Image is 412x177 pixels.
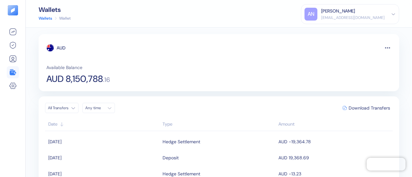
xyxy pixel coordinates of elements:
div: Sort ascending [163,121,275,128]
iframe: Chatra live chat [367,158,406,171]
div: [PERSON_NAME] [321,8,355,14]
span: . 16 [103,76,110,83]
span: [DATE] [48,171,61,177]
button: Download Transfers [340,103,393,113]
button: Any time [82,103,115,113]
div: AN [304,8,317,21]
a: Hedges [7,41,19,49]
span: AUD 8,150,788 [46,75,103,84]
span: AUD -19,364.78 [278,139,311,145]
span: AUD -13.23 [278,171,301,177]
div: Deposit [163,152,179,163]
span: [DATE] [48,139,61,145]
div: Sort descending [278,121,389,128]
a: Settings [7,82,19,90]
span: Available Balance [46,64,82,71]
div: Any time [85,105,105,111]
a: Overview [7,28,19,36]
span: AUD 19,368.69 [278,155,309,161]
span: Download Transfers [349,106,390,110]
a: Customers [7,55,19,63]
span: [DATE] [48,155,61,161]
div: Sort ascending [48,121,159,128]
a: Wallets [39,15,52,21]
div: Hedge Settlement [163,136,200,147]
img: logo-tablet-V2.svg [8,5,18,15]
div: AUD [57,45,65,51]
div: Wallets [39,6,71,13]
div: [EMAIL_ADDRESS][DOMAIN_NAME] [321,15,385,21]
a: Wallets [7,68,19,76]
